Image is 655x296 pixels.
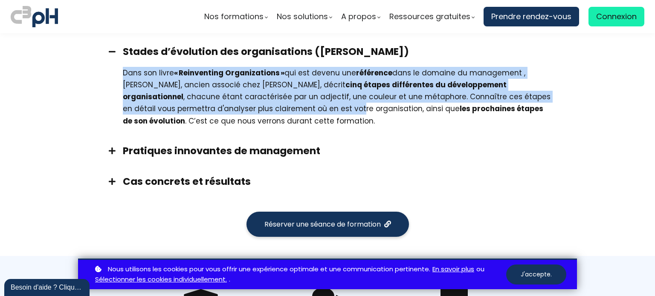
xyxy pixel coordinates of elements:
[123,45,554,58] h3: Stades d’évolution des organisations ([PERSON_NAME])
[588,7,644,26] a: Connexion
[95,274,227,285] a: Sélectionner les cookies individuellement.
[123,144,554,158] h3: Pratiques innovantes de management
[277,10,328,23] span: Nos solutions
[11,4,58,29] img: logo C3PH
[174,68,284,78] b: « Reinventing Organizations »
[4,277,91,296] iframe: chat widget
[108,264,430,275] span: Nous utilisons les cookies pour vous offrir une expérience optimale et une communication pertinente.
[123,67,554,126] div: Dans son livre qui est devenu une dans le domaine du management , [PERSON_NAME], ancien associé c...
[506,264,566,285] button: J'accepte.
[123,103,543,126] b: les prochaines étapes de son évolution
[93,264,506,285] p: ou .
[246,212,409,237] button: Réserver une séance de formation
[356,68,392,78] b: référence
[264,219,381,230] span: Réserver une séance de formation
[432,264,474,275] a: En savoir plus
[204,10,264,23] span: Nos formations
[484,7,579,26] a: Prendre rendez-vous
[596,10,637,23] span: Connexion
[341,10,376,23] span: A propos
[491,10,571,23] span: Prendre rendez-vous
[123,175,554,188] h3: Cas concrets et résultats
[389,10,470,23] span: Ressources gratuites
